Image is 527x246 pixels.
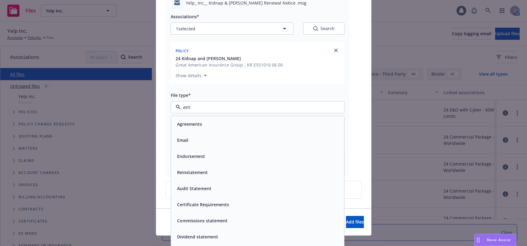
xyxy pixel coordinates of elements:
[346,219,364,225] span: Add files
[176,48,189,53] span: Policy
[177,185,211,192] button: Audit Statement
[181,104,332,111] input: Filter by keyword
[332,47,340,54] a: close
[166,181,361,199] div: Upload new files
[474,234,516,246] button: Nova Assist
[176,55,283,62] button: 24 Kidnap and [PERSON_NAME]
[177,169,208,176] button: Reinstatement
[177,121,202,127] button: Agreements
[313,26,318,31] svg: Search
[177,234,218,240] button: Dividend statement
[171,92,191,98] span: File type*
[171,14,199,19] span: Associations*
[487,237,511,242] span: Nova Assist
[177,201,229,208] button: Certificate Requirements
[177,153,205,159] button: Endorsement
[303,22,344,35] button: SearchSearch
[177,137,188,143] button: Email
[313,26,334,32] div: Search
[176,26,195,32] span: 1 selected
[176,62,283,68] span: Great American Insurance Group - KR E551010 06 00
[173,72,209,79] button: Show details
[346,216,364,228] button: Add files
[474,234,482,246] div: Drag to move
[176,55,241,62] span: 24 Kidnap and [PERSON_NAME]
[177,217,228,224] button: Commissions statement
[171,22,293,35] button: 1selected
